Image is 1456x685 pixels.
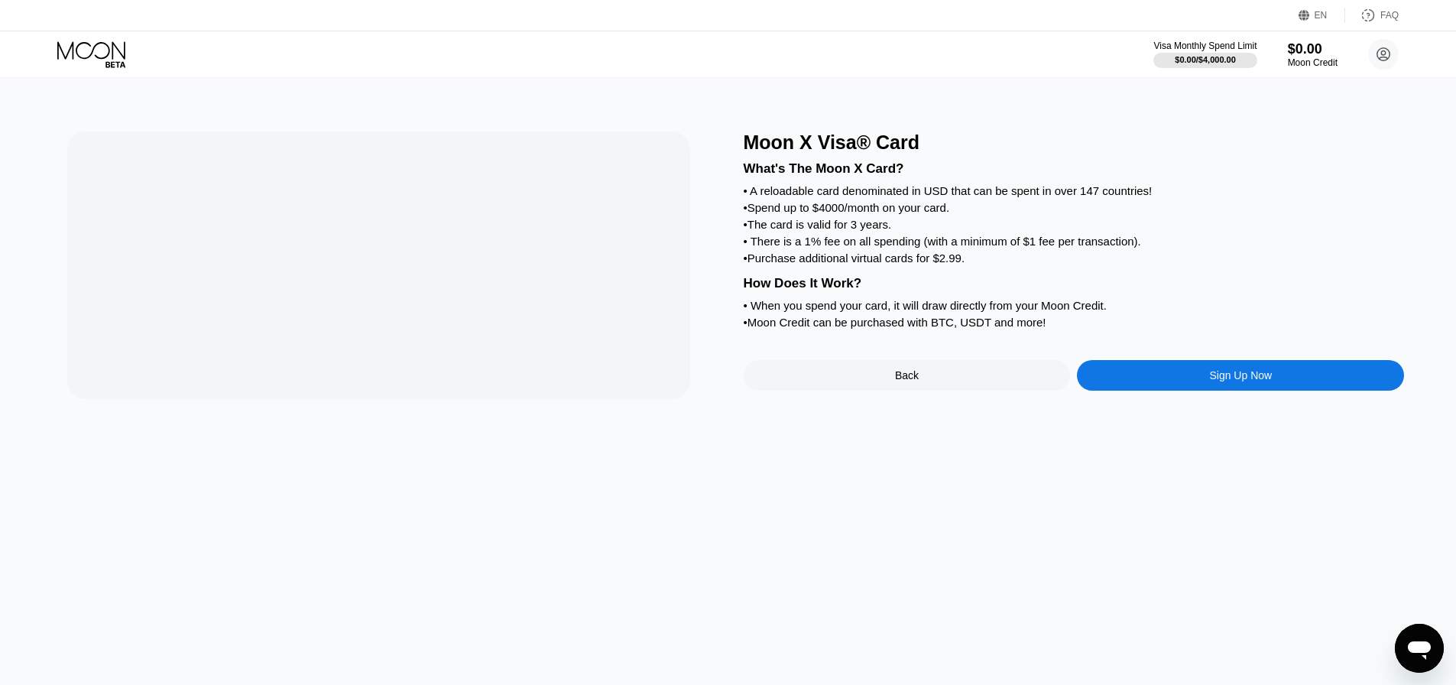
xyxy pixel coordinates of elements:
[744,276,1405,291] div: How Does It Work?
[1288,57,1338,68] div: Moon Credit
[744,299,1405,312] div: • When you spend your card, it will draw directly from your Moon Credit.
[1175,55,1236,64] div: $0.00 / $4,000.00
[1209,369,1272,381] div: Sign Up Now
[744,184,1405,197] div: • A reloadable card denominated in USD that can be spent in over 147 countries!
[744,316,1405,329] div: • Moon Credit can be purchased with BTC, USDT and more!
[1299,8,1345,23] div: EN
[1380,10,1399,21] div: FAQ
[1288,41,1338,68] div: $0.00Moon Credit
[744,252,1405,265] div: • Purchase additional virtual cards for $2.99.
[744,235,1405,248] div: • There is a 1% fee on all spending (with a minimum of $1 fee per transaction).
[744,201,1405,214] div: • Spend up to $4000/month on your card.
[744,360,1071,391] div: Back
[1395,624,1444,673] iframe: Button to launch messaging window
[1345,8,1399,23] div: FAQ
[744,161,1405,177] div: What's The Moon X Card?
[1153,41,1257,68] div: Visa Monthly Spend Limit$0.00/$4,000.00
[1288,41,1338,57] div: $0.00
[1315,10,1328,21] div: EN
[1153,41,1257,51] div: Visa Monthly Spend Limit
[1077,360,1404,391] div: Sign Up Now
[895,369,919,381] div: Back
[744,131,1405,154] div: Moon X Visa® Card
[744,218,1405,231] div: • The card is valid for 3 years.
